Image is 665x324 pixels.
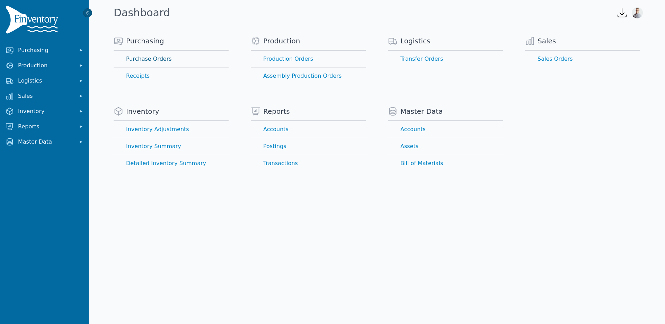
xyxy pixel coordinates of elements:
span: Logistics [18,77,73,85]
span: Purchasing [18,46,73,54]
h1: Dashboard [114,7,170,19]
img: Joshua Benton [632,7,643,18]
span: Reports [18,122,73,131]
span: Sales [18,92,73,100]
a: Assets [388,138,503,155]
span: Reports [263,106,290,116]
a: Inventory Adjustments [114,121,229,138]
a: Bill of Materials [388,155,503,172]
span: Sales [538,36,556,46]
a: Sales Orders [525,51,640,67]
button: Master Data [3,135,86,149]
a: Detailed Inventory Summary [114,155,229,172]
span: Production [18,61,73,70]
span: Master Data [400,106,443,116]
span: Production [263,36,300,46]
a: Transactions [251,155,366,172]
a: Inventory Summary [114,138,229,155]
a: Accounts [251,121,366,138]
button: Inventory [3,104,86,118]
span: Inventory [18,107,73,116]
a: Transfer Orders [388,51,503,67]
button: Reports [3,120,86,134]
button: Sales [3,89,86,103]
a: Receipts [114,68,229,84]
a: Production Orders [251,51,366,67]
span: Inventory [126,106,159,116]
img: Finventory [6,6,61,36]
button: Purchasing [3,43,86,57]
button: Logistics [3,74,86,88]
a: Purchase Orders [114,51,229,67]
span: Logistics [400,36,431,46]
a: Postings [251,138,366,155]
a: Accounts [388,121,503,138]
span: Master Data [18,138,73,146]
span: Purchasing [126,36,164,46]
a: Assembly Production Orders [251,68,366,84]
button: Production [3,59,86,73]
